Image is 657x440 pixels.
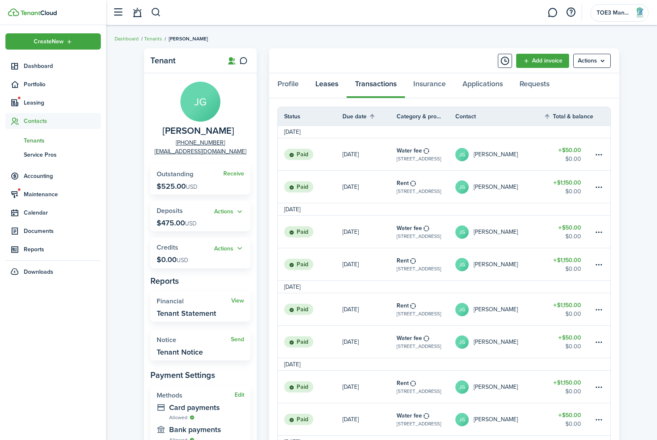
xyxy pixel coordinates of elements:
[474,339,518,345] table-profile-info-text: [PERSON_NAME]
[565,342,581,351] table-amount-description: $0.00
[545,2,560,23] a: Messaging
[544,326,594,358] a: $50.00$0.00
[157,169,193,179] span: Outstanding
[157,392,235,399] widget-stats-title: Methods
[397,387,441,395] table-subtitle: [STREET_ADDRESS]
[565,420,581,428] table-amount-description: $0.00
[397,379,409,387] table-info-title: Rent
[162,126,234,136] span: JoJuana Green
[544,138,594,170] a: $50.00$0.00
[544,171,594,203] a: $1,150.00$0.00
[24,136,101,145] span: Tenants
[342,415,359,424] p: [DATE]
[397,342,441,350] table-subtitle: [STREET_ADDRESS]
[397,179,409,187] table-info-title: Rent
[24,227,101,235] span: Documents
[405,73,454,98] a: Insurance
[553,178,581,187] table-amount-title: $1,150.00
[177,256,188,265] span: USD
[150,275,250,287] panel-main-subtitle: Reports
[157,309,216,317] widget-stats-description: Tenant Statement
[511,73,558,98] a: Requests
[455,225,469,239] avatar-text: JG
[129,2,145,23] a: Notifications
[553,301,581,310] table-amount-title: $1,150.00
[455,112,544,121] th: Contact
[157,297,231,305] widget-stats-title: Financial
[558,223,581,232] table-amount-title: $50.00
[544,403,594,435] a: $50.00$0.00
[565,387,581,396] table-amount-description: $0.00
[169,414,187,421] span: Allowed
[223,170,244,177] widget-stats-action: Receive
[155,147,246,156] a: [EMAIL_ADDRESS][DOMAIN_NAME]
[455,293,544,325] a: JG[PERSON_NAME]
[278,360,307,369] td: [DATE]
[24,172,101,180] span: Accounting
[633,6,647,20] img: TOE3 Management, LLC
[278,403,342,435] a: Paid
[342,305,359,314] p: [DATE]
[397,301,409,310] table-info-title: Rent
[342,227,359,236] p: [DATE]
[5,33,101,50] button: Open menu
[565,187,581,196] table-amount-description: $0.00
[564,5,578,20] button: Open resource center
[278,216,342,248] a: Paid
[278,205,307,214] td: [DATE]
[284,304,313,315] status: Paid
[544,111,594,121] th: Sort
[342,403,397,435] a: [DATE]
[278,112,342,121] th: Status
[176,138,225,147] a: [PHONE_NUMBER]
[5,147,101,162] a: Service Pros
[516,54,569,68] a: Add invoice
[544,371,594,403] a: $1,150.00$0.00
[231,297,244,304] a: View
[397,171,455,203] a: Rent[STREET_ADDRESS]
[24,208,101,217] span: Calendar
[498,54,512,68] button: Timeline
[342,382,359,391] p: [DATE]
[342,182,359,191] p: [DATE]
[397,224,422,232] table-info-title: Water fee
[397,146,422,155] table-info-title: Water fee
[544,248,594,280] a: $1,150.00$0.00
[5,241,101,257] a: Reports
[24,98,101,107] span: Leasing
[185,219,197,228] span: USD
[151,5,161,20] button: Search
[544,216,594,248] a: $50.00$0.00
[553,378,581,387] table-amount-title: $1,150.00
[115,35,139,42] a: Dashboard
[24,62,101,70] span: Dashboard
[278,127,307,136] td: [DATE]
[565,155,581,163] table-amount-description: $0.00
[455,371,544,403] a: JG[PERSON_NAME]
[558,411,581,420] table-amount-title: $50.00
[397,112,455,121] th: Category & property
[278,326,342,358] a: Paid
[157,336,231,344] widget-stats-title: Notice
[342,216,397,248] a: [DATE]
[474,151,518,158] table-profile-info-text: [PERSON_NAME]
[34,39,64,45] span: Create New
[24,150,101,159] span: Service Pros
[397,265,441,272] table-subtitle: [STREET_ADDRESS]
[342,150,359,159] p: [DATE]
[397,138,455,170] a: Water fee[STREET_ADDRESS]
[278,371,342,403] a: Paid
[24,190,101,199] span: Maintenance
[5,58,101,74] a: Dashboard
[558,333,581,342] table-amount-title: $50.00
[474,416,518,423] table-profile-info-text: [PERSON_NAME]
[278,293,342,325] a: Paid
[284,336,313,348] status: Paid
[397,420,441,427] table-subtitle: [STREET_ADDRESS]
[397,187,441,195] table-subtitle: [STREET_ADDRESS]
[342,111,397,121] th: Sort
[342,293,397,325] a: [DATE]
[24,267,53,276] span: Downloads
[455,138,544,170] a: JG[PERSON_NAME]
[180,82,220,122] avatar-text: JG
